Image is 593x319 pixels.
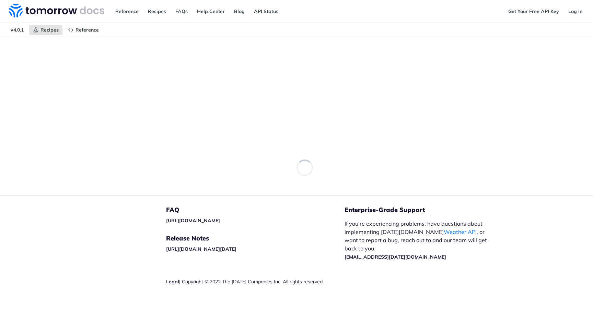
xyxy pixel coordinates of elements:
[166,217,220,224] a: [URL][DOMAIN_NAME]
[166,246,236,252] a: [URL][DOMAIN_NAME][DATE]
[345,254,446,260] a: [EMAIL_ADDRESS][DATE][DOMAIN_NAME]
[172,6,191,16] a: FAQs
[565,6,586,16] a: Log In
[9,4,104,17] img: Tomorrow.io Weather API Docs
[193,6,229,16] a: Help Center
[112,6,142,16] a: Reference
[250,6,282,16] a: API Status
[7,25,27,35] span: v4.0.1
[29,25,62,35] a: Recipes
[166,279,179,285] a: Legal
[444,228,477,235] a: Weather API
[166,234,345,243] h5: Release Notes
[166,206,345,214] h5: FAQ
[345,206,505,214] h5: Enterprise-Grade Support
[144,6,170,16] a: Recipes
[230,6,248,16] a: Blog
[40,27,59,33] span: Recipes
[166,278,345,285] div: | Copyright © 2022 The [DATE] Companies Inc. All rights reserved
[75,27,99,33] span: Reference
[504,6,563,16] a: Get Your Free API Key
[64,25,103,35] a: Reference
[345,220,494,261] p: If you’re experiencing problems, have questions about implementing [DATE][DOMAIN_NAME] , or want ...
